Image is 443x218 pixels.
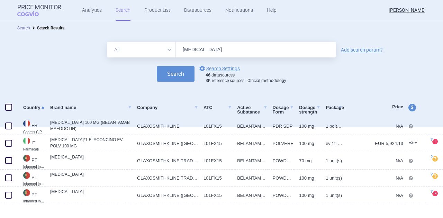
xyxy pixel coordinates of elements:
[23,155,30,162] img: Portugal
[132,152,198,169] a: GLAXOSMITHKLINE TRADING SERVICES, LTD.
[50,99,132,116] a: Brand name
[206,73,210,78] strong: 46
[157,66,195,82] button: Search
[268,152,294,169] a: POWDER FOR CONCENTRATE FOR SOLUTION FOR INFUSION
[50,171,132,184] a: [MEDICAL_DATA]
[326,99,343,116] a: Package
[268,187,294,204] a: POWDER FOR CONCENTRATE FOR SOLUTION FOR INFUSION
[430,155,434,159] span: ?
[343,118,403,135] a: N/A
[232,152,267,169] a: BELANTAMAB MAFODOTIN
[18,119,45,134] a: FRFRCnamts CIP
[430,189,434,193] span: ?
[273,99,294,120] a: Dosage Form
[198,170,232,187] a: L01FX15
[198,118,232,135] a: L01FX15
[17,4,61,11] strong: Price Monitor
[343,187,403,204] a: N/A
[341,47,383,52] a: Add search param?
[137,99,198,116] a: Company
[294,187,320,204] a: 100 mg
[232,118,267,135] a: BÉLANTAMAB MAFODOTINE
[17,26,30,30] a: Search
[17,25,30,31] li: Search
[432,191,441,196] a: ?
[294,152,320,169] a: 70 mg
[23,165,45,169] abbr: Infarmed Infomed — Infomed - medicinal products database, published by Infarmed, National Authori...
[30,25,64,31] li: Search Results
[320,170,343,187] a: 1 unit(s)
[50,189,132,201] a: [MEDICAL_DATA]
[232,135,267,152] a: BELANTAMAB MAFODOTIN
[237,99,267,120] a: Active Substance
[23,148,45,151] abbr: Farmadati — Online database developed by Farmadati Italia S.r.l., Italia.
[343,170,403,187] a: N/A
[23,120,30,127] img: France
[18,137,45,151] a: ITITFarmadati
[23,99,45,116] a: Country
[320,152,343,169] a: 1 unit(s)
[23,137,30,144] img: Italy
[17,4,61,17] a: Price MonitorCOGVIO
[320,187,343,204] a: 1 unit(s)
[132,187,198,204] a: GLAXOSMITHKLINE ([GEOGRAPHIC_DATA]) LIMITED
[320,118,343,135] a: 1 BOÎTE DE 1, FLACON (VERRE), POUDRE POUR SOLUTION À DILUER POUR PERFUSION, VOIE INTRAVEINEUSE
[320,135,343,152] a: EV 1FL POLV 100MG
[343,135,403,152] a: EUR 5,924.13
[206,73,286,83] div: datasources SK reference sources - Official methodology
[198,64,240,73] a: Search Settings
[432,139,441,144] a: ?
[430,137,434,142] span: ?
[132,118,198,135] a: GLAXOSMITHKLINE
[37,26,64,30] strong: Search Results
[50,119,132,132] a: [MEDICAL_DATA] 100 MG (BELANTAMAB MAFODOTIN)
[132,135,198,152] a: GLAXOSMITHKLINE ([GEOGRAPHIC_DATA]) LTD
[50,154,132,166] a: [MEDICAL_DATA]
[198,187,232,204] a: L01FX15
[294,135,320,152] a: 100 MG
[23,182,45,186] abbr: Infarmed Infomed — Infomed - medicinal products database, published by Infarmed, National Authori...
[18,154,45,169] a: PTPTInfarmed Infomed
[23,172,30,179] img: Portugal
[432,173,441,179] a: ?
[392,104,403,109] span: Price
[18,171,45,186] a: PTPTInfarmed Infomed
[204,99,232,116] a: ATC
[268,135,294,152] a: POLVERE
[50,137,132,149] a: [MEDICAL_DATA]*1 FLACONCINO EV POLV 100 MG
[198,135,232,152] a: L01FX15
[18,189,45,203] a: PTPTInfarmed Infomed
[198,152,232,169] a: L01FX15
[23,130,45,134] abbr: Cnamts CIP — Database of National Insurance Fund for Salaried Worker (code CIP), France.
[232,170,267,187] a: BELANTAMAB MAFODOTIN
[23,189,30,196] img: Portugal
[299,99,320,120] a: Dosage strength
[430,172,434,176] span: ?
[23,200,45,203] abbr: Infarmed Infomed — Infomed - medicinal products database, published by Infarmed, National Authori...
[343,152,403,169] a: N/A
[294,118,320,135] a: 100 mg
[294,170,320,187] a: 100 mg
[17,11,48,16] span: COGVIO
[403,138,429,148] a: Ex-F
[268,118,294,135] a: PDR SDP
[232,187,267,204] a: BELANTAMAB MAFODOTIN
[432,156,441,162] a: ?
[408,140,417,145] span: Ex-factory price
[132,170,198,187] a: GLAXOSMITHKLINE TRADING SERVICES, LTD.
[268,170,294,187] a: POWDER FOR CONCENTRATE FOR SOLUTION FOR INFUSION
